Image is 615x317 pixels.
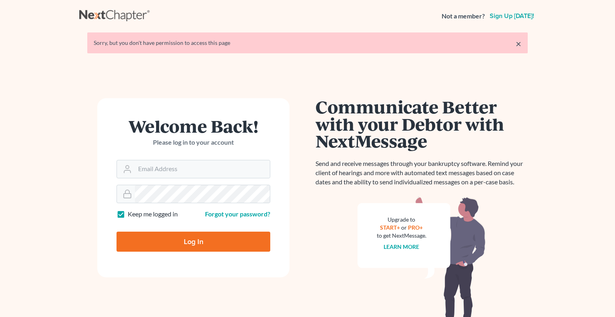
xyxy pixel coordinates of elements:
[117,138,270,147] p: Please log in to your account
[442,12,485,21] strong: Not a member?
[316,98,528,149] h1: Communicate Better with your Debtor with NextMessage
[402,224,407,231] span: or
[117,232,270,252] input: Log In
[377,232,426,240] div: to get NextMessage.
[488,13,536,19] a: Sign up [DATE]!
[380,224,400,231] a: START+
[135,160,270,178] input: Email Address
[377,216,426,224] div: Upgrade to
[384,243,420,250] a: Learn more
[94,39,521,47] div: Sorry, but you don't have permission to access this page
[516,39,521,48] a: ×
[316,159,528,187] p: Send and receive messages through your bankruptcy software. Remind your client of hearings and mo...
[128,210,178,219] label: Keep me logged in
[117,117,270,135] h1: Welcome Back!
[205,210,270,218] a: Forgot your password?
[408,224,423,231] a: PRO+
